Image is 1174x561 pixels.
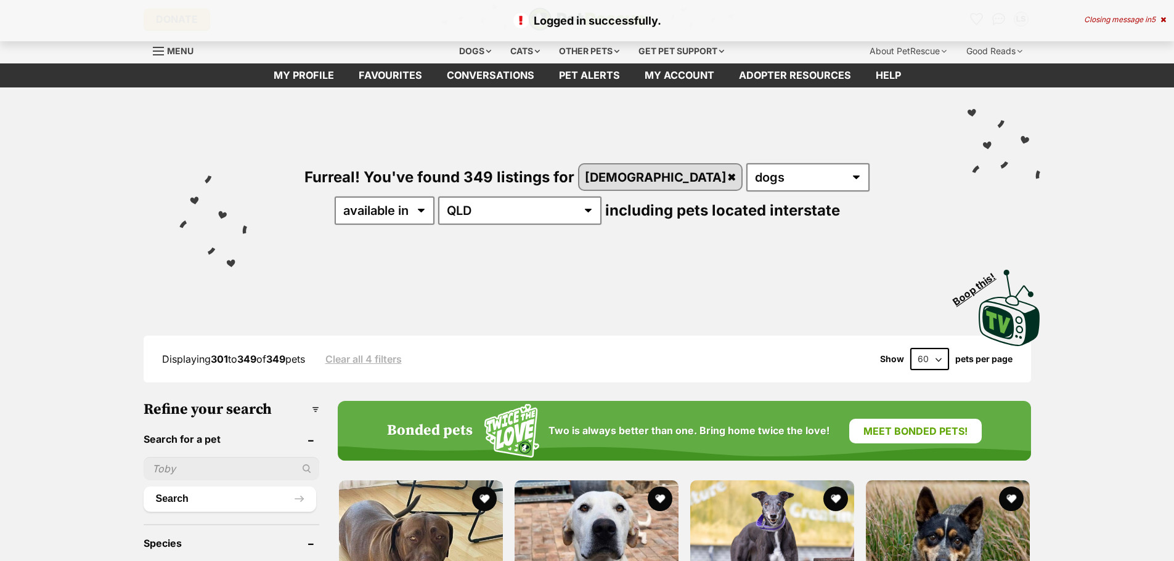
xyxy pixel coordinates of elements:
[863,63,913,87] a: Help
[325,353,402,365] a: Clear all 4 filters
[346,63,434,87] a: Favourites
[579,164,742,190] a: [DEMOGRAPHIC_DATA]
[605,201,840,219] span: including pets located interstate
[167,46,194,56] span: Menu
[547,63,632,87] a: Pet alerts
[144,486,316,511] button: Search
[387,422,473,440] h4: Bonded pets
[1151,15,1156,24] span: 5
[144,434,319,445] header: Search for a pet
[502,39,548,63] div: Cats
[211,353,228,365] strong: 301
[12,12,1162,29] p: Logged in successfully.
[823,486,848,511] button: favourite
[648,486,672,511] button: favourite
[979,270,1040,346] img: PetRescue TV logo
[548,425,830,437] span: Two is always better than one. Bring home twice the love!
[162,353,305,365] span: Displaying to of pets
[630,39,733,63] div: Get pet support
[237,353,256,365] strong: 349
[472,486,497,511] button: favourite
[849,419,982,443] a: Meet bonded pets!
[144,457,319,480] input: Toby
[999,486,1024,511] button: favourite
[266,353,285,365] strong: 349
[450,39,500,63] div: Dogs
[261,63,346,87] a: My profile
[950,263,1007,307] span: Boop this!
[632,63,727,87] a: My account
[153,39,202,61] a: Menu
[434,63,547,87] a: conversations
[979,259,1040,349] a: Boop this!
[144,538,319,549] header: Species
[1084,15,1166,24] div: Closing message in
[861,39,955,63] div: About PetRescue
[550,39,628,63] div: Other pets
[144,401,319,418] h3: Refine your search
[727,63,863,87] a: Adopter resources
[880,354,904,364] span: Show
[484,404,539,458] img: Squiggle
[955,354,1013,364] label: pets per page
[304,168,574,186] span: Furreal! You've found 349 listings for
[958,39,1031,63] div: Good Reads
